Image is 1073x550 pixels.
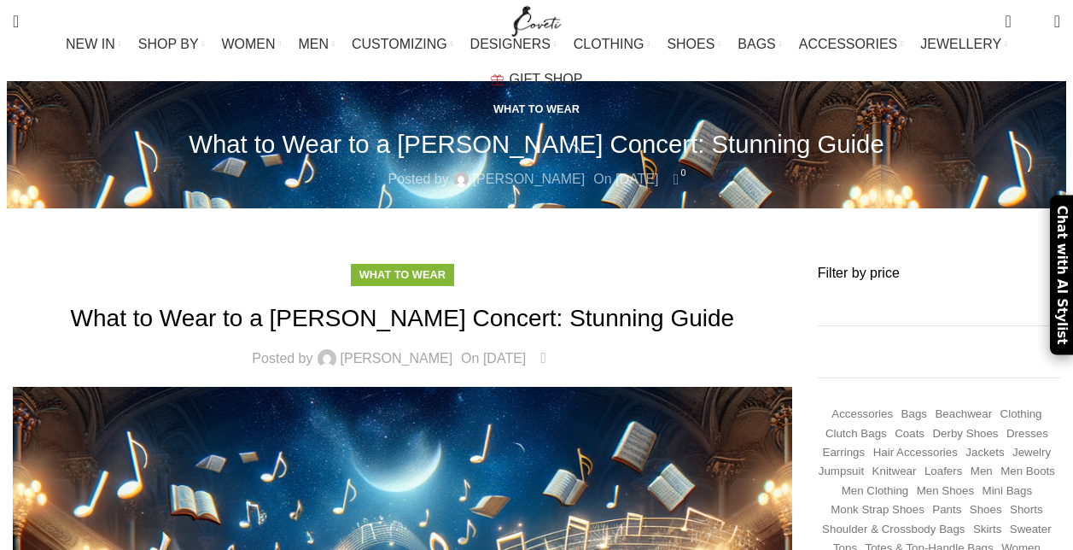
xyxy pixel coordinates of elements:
[491,74,504,85] img: GiftBag
[1000,407,1042,423] a: Clothing (18,677 items)
[1010,502,1043,518] a: Shorts (322 items)
[822,522,965,538] a: Shoulder & Crossbody Bags (672 items)
[352,36,447,52] span: CUSTOMIZING
[823,445,866,461] a: Earrings (184 items)
[1010,522,1052,538] a: Sweater (244 items)
[574,36,644,52] span: CLOTHING
[983,483,1033,500] a: Mini Bags (367 items)
[895,426,924,442] a: Coats (417 items)
[924,464,962,480] a: Loafers (193 items)
[973,522,1001,538] a: Skirts (1,049 items)
[138,36,199,52] span: SHOP BY
[66,27,121,61] a: NEW IN
[221,27,281,61] a: WOMEN
[4,4,27,38] a: Search
[593,172,658,186] time: On [DATE]
[510,71,583,87] span: GIFT SHOP
[4,27,1069,97] div: Main navigation
[13,301,792,335] h1: What to Wear to a [PERSON_NAME] Concert: Stunning Guide
[872,464,917,480] a: Knitwear (484 items)
[508,13,565,27] a: Site logo
[831,407,893,423] a: Accessories (745 items)
[1024,4,1041,38] div: My Wishlist
[667,36,714,52] span: SHOES
[667,168,685,190] a: 0
[388,168,448,190] span: Posted by
[831,502,924,518] a: Monk strap shoes (262 items)
[66,36,115,52] span: NEW IN
[738,36,775,52] span: BAGS
[799,36,898,52] span: ACCESSORIES
[473,168,586,190] a: [PERSON_NAME]
[1012,445,1051,461] a: Jewelry (408 items)
[965,445,1004,461] a: Jackets (1,198 items)
[189,129,884,159] h1: What to Wear to a [PERSON_NAME] Concert: Stunning Guide
[971,464,993,480] a: Men (1,906 items)
[873,445,958,461] a: Hair Accessories (245 items)
[318,349,336,368] img: author-avatar
[359,268,446,281] a: What to wear
[1006,9,1019,21] span: 0
[138,27,205,61] a: SHOP BY
[667,27,720,61] a: SHOES
[917,483,974,500] a: Men Shoes (1,372 items)
[534,348,552,370] a: 0
[299,36,329,52] span: MEN
[252,352,312,366] span: Posted by
[935,407,992,423] a: Beachwear (451 items)
[819,464,864,480] a: Jumpsuit (155 items)
[677,167,690,179] span: 0
[901,407,927,423] a: Bags (1,744 items)
[818,264,1060,283] h3: Filter by price
[825,426,887,442] a: Clutch Bags (155 items)
[470,27,557,61] a: DESIGNERS
[996,4,1019,38] a: 0
[491,62,583,97] a: GIFT SHOP
[341,352,453,366] a: [PERSON_NAME]
[221,36,275,52] span: WOMEN
[738,27,781,61] a: BAGS
[920,36,1001,52] span: JEWELLERY
[574,27,650,61] a: CLOTHING
[920,27,1007,61] a: JEWELLERY
[461,351,526,366] time: On [DATE]
[970,502,1002,518] a: Shoes (294 items)
[453,172,469,187] img: author-avatar
[493,102,580,115] a: What to wear
[1006,426,1048,442] a: Dresses (9,676 items)
[545,346,557,359] span: 0
[1028,17,1041,30] span: 0
[299,27,335,61] a: MEN
[932,502,961,518] a: Pants (1,359 items)
[842,483,909,500] a: Men Clothing (418 items)
[932,426,998,442] a: Derby shoes (233 items)
[470,36,551,52] span: DESIGNERS
[1000,464,1055,480] a: Men Boots (296 items)
[352,27,453,61] a: CUSTOMIZING
[799,27,904,61] a: ACCESSORIES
